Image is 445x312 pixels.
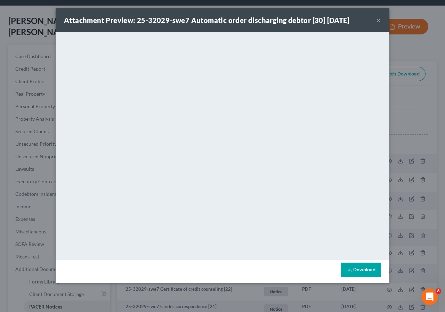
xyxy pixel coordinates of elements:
iframe: <object ng-attr-data='[URL][DOMAIN_NAME]' type='application/pdf' width='100%' height='650px'></ob... [56,32,389,258]
span: 8 [436,288,441,294]
strong: Attachment Preview: 25-32029-swe7 Automatic order discharging debtor [30] [DATE] [64,16,349,24]
iframe: Intercom live chat [421,288,438,305]
a: Download [341,263,381,277]
button: × [376,16,381,24]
